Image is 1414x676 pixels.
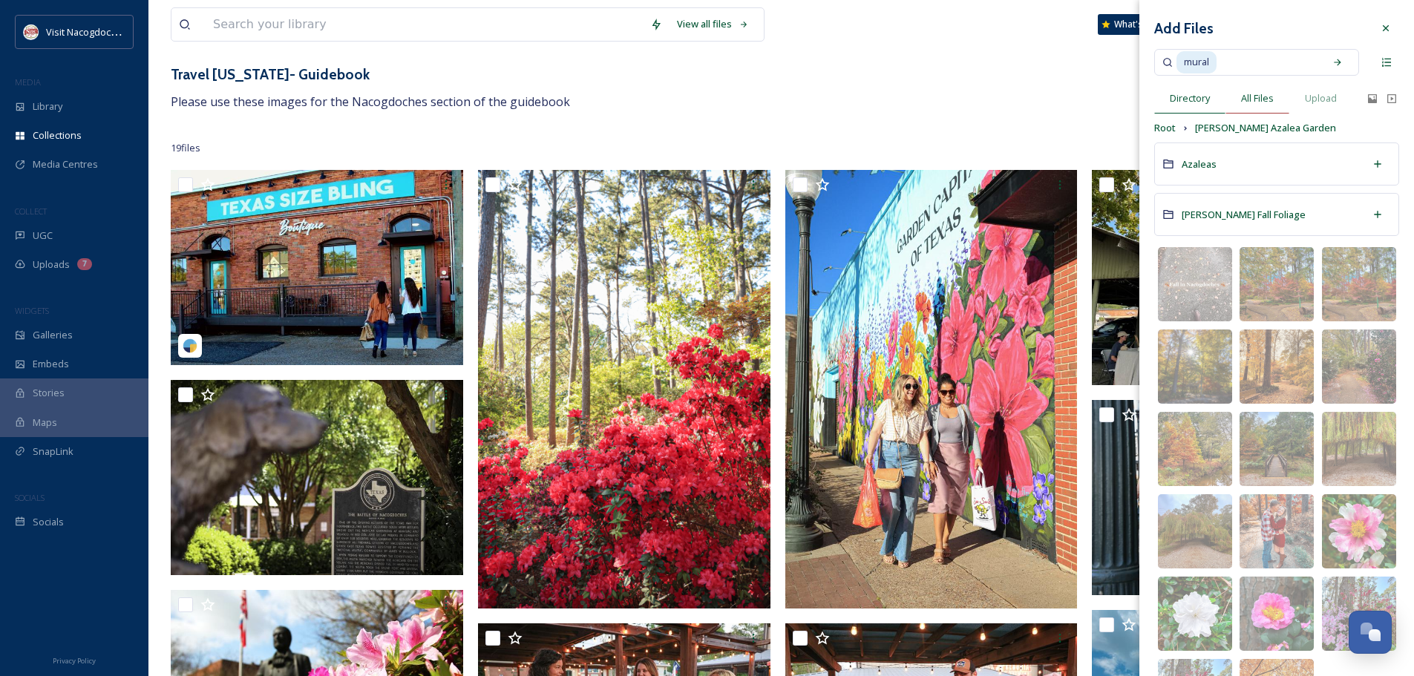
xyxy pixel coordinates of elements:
[46,24,128,39] span: Visit Nacogdoches
[77,258,92,270] div: 7
[206,8,643,41] input: Search your library
[33,444,73,459] span: SnapLink
[1240,494,1314,568] img: 505d4674-dc34-490e-acee-53ddf6dc9a53.jpg
[171,170,463,365] img: visitnac-1820308.jpg
[33,128,82,142] span: Collections
[53,656,96,666] span: Privacy Policy
[1170,91,1210,105] span: Directory
[1240,329,1314,404] img: 65597206-b848-421e-a6e6-cc1eeaf1bcd5.jpg
[33,229,53,243] span: UGC
[15,492,45,503] span: SOCIALS
[1240,247,1314,321] img: 076b3d08-c35a-45c7-b204-d3d9561f986f.jpg
[15,305,49,316] span: WIDGETS
[1241,91,1274,105] span: All Files
[1098,14,1172,35] a: What's New
[33,328,73,342] span: Galleries
[785,170,1078,608] img: CVB-238.JPG
[1158,412,1232,486] img: f65c1c94-36b4-4262-93a6-c0b2aafe802d.jpg
[1092,170,1384,385] img: lindsay_aldrich_nacogdoches_5.jpg
[33,157,98,171] span: Media Centres
[1240,577,1314,651] img: 7ba3f449-d969-463c-8b6a-bbf1d388ad7a.jpg
[171,141,200,155] span: 19 file s
[1322,577,1396,651] img: 46e751b5-7614-4dd3-b8b2-b75c32ebc839.jpg
[1182,208,1306,221] span: [PERSON_NAME] Fall Foliage
[478,170,770,608] img: CVB-207.JPG
[33,357,69,371] span: Embeds
[1158,329,1232,404] img: b0359bfb-d748-4bbb-b882-c204300b4f12.jpg
[1305,91,1337,105] span: Upload
[1158,577,1232,651] img: bb4041e7-0c7d-48e8-b316-362d6eca0b60.jpg
[1176,51,1217,73] span: mural
[33,99,62,114] span: Library
[24,24,39,39] img: images%20%281%29.jpeg
[1349,611,1392,654] button: Open Chat
[1322,412,1396,486] img: 7c1dfb48-1463-4c8a-ba50-6e2310c30e63.jpg
[33,386,65,400] span: Stories
[1158,247,1232,321] img: 7c0c3c16-19ea-47d2-b46b-89b5a93f52b2.jpg
[53,651,96,669] a: Privacy Policy
[1322,329,1396,404] img: ea6d00bc-080c-47d9-ab5c-5747c81b119c.jpg
[33,515,64,529] span: Socials
[1154,18,1214,39] h3: Add Files
[1240,412,1314,486] img: c116e79d-579b-4618-8a0a-ab6774bec60e.jpg
[33,416,57,430] span: Maps
[1092,400,1384,595] img: Downtown Shopping Photo.JPG
[171,64,570,85] h3: Travel [US_STATE]- Guidebook
[171,380,463,575] img: Gryder_Jessica_Nacogdoches-_2.jpg
[1182,157,1217,171] span: Azaleas
[1158,494,1232,568] img: bec6d1f4-3234-48e4-b2cd-9dce253be925.jpg
[33,257,70,272] span: Uploads
[1154,121,1176,135] span: Root
[171,93,570,110] span: Please use these images for the Nacogdoches section of the guidebook
[1322,247,1396,321] img: 3f8943cc-d535-4038-a8b6-067b3ac1cee5.jpg
[15,76,41,88] span: MEDIA
[670,10,756,39] a: View all files
[15,206,47,217] span: COLLECT
[1195,121,1336,135] span: [PERSON_NAME] Azalea Garden
[183,338,197,353] img: snapsea-logo.png
[1322,494,1396,568] img: 6417ebd1-953e-4564-bcf3-6339e8ad337d.jpg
